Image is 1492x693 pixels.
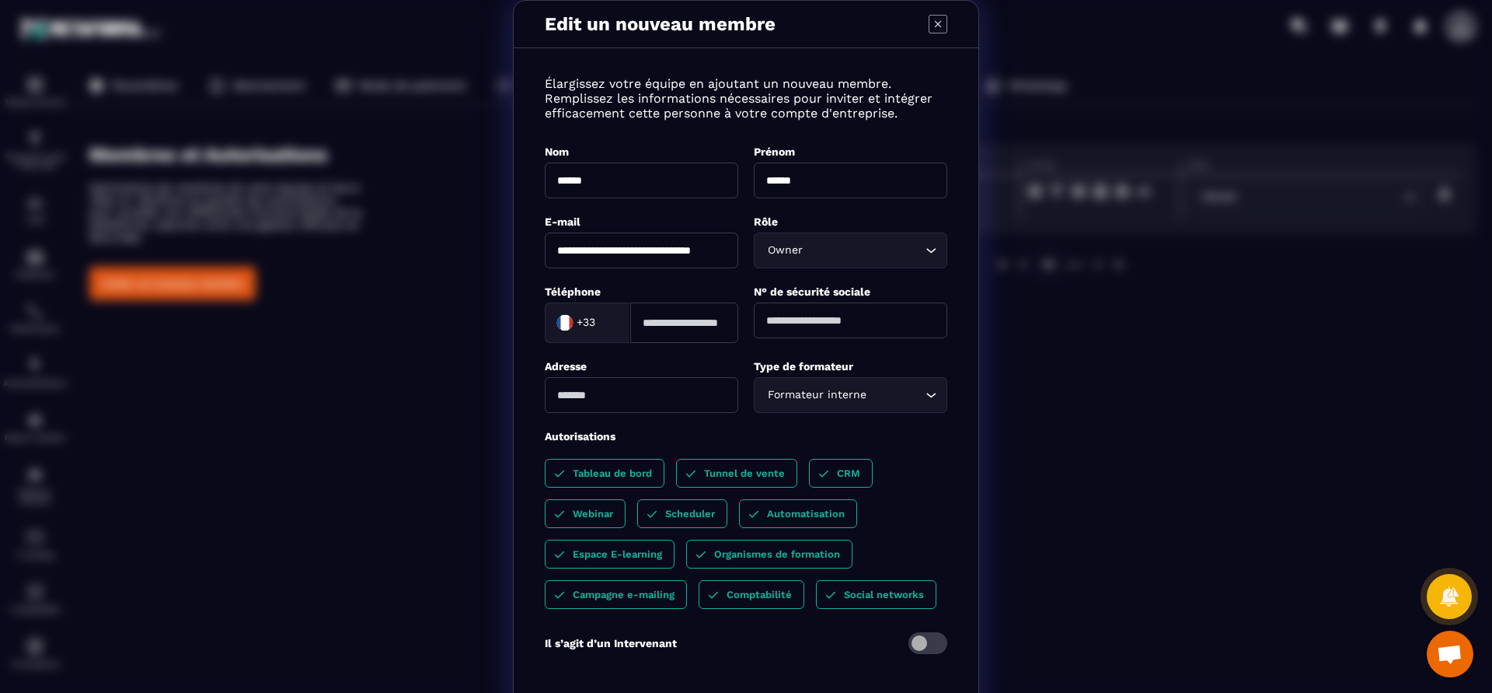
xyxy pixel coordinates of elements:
[545,360,587,373] label: Adresse
[549,307,580,338] img: Country Flag
[665,508,715,520] p: Scheduler
[754,377,947,413] div: Search for option
[545,76,947,121] p: Élargissez votre équipe en ajoutant un nouveau membre. Remplissez les informations nécessaires po...
[754,215,778,228] label: Rôle
[545,145,569,158] label: Nom
[545,637,677,649] p: Il s’agit d’un Intervenant
[754,145,795,158] label: Prénom
[704,467,785,479] p: Tunnel de vente
[870,387,922,404] input: Search for option
[714,548,840,560] p: Organismes de formation
[767,508,845,520] p: Automatisation
[573,548,662,560] p: Espace E-learning
[573,508,613,520] p: Webinar
[754,285,870,298] label: N° de sécurité sociale
[577,315,595,331] span: +33
[545,430,615,443] label: Autorisations
[844,589,924,600] p: Social networks
[727,589,792,600] p: Comptabilité
[545,215,580,228] label: E-mail
[806,242,922,259] input: Search for option
[1427,631,1473,677] a: Ouvrir le chat
[764,387,870,404] span: Formateur interne
[764,242,806,259] span: Owner
[545,13,776,35] p: Edit un nouveau membre
[545,285,601,298] label: Téléphone
[573,467,652,479] p: Tableau de bord
[754,233,947,268] div: Search for option
[573,589,675,600] p: Campagne e-mailing
[837,467,860,479] p: CRM
[598,311,614,334] input: Search for option
[754,360,853,373] label: Type de formateur
[545,303,630,343] div: Search for option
